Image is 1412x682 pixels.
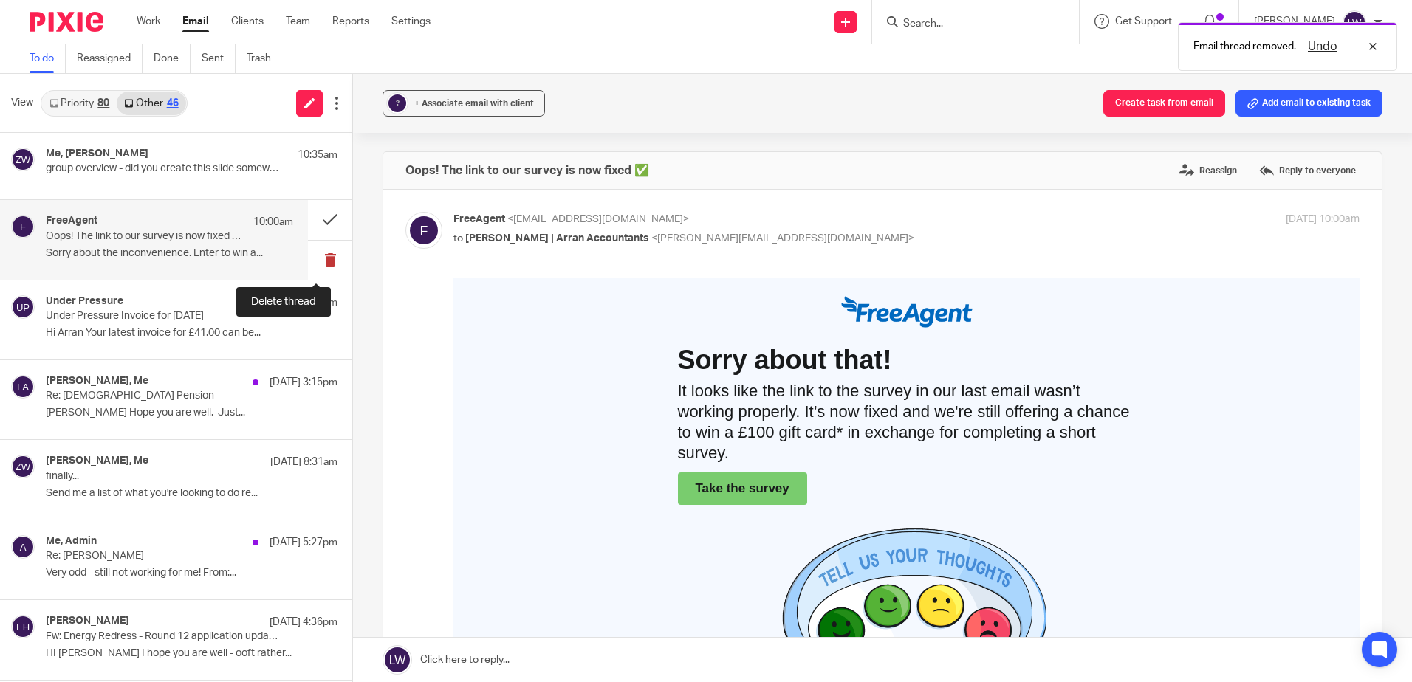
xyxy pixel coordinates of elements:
p: Email thread removed. [1193,39,1296,54]
h4: Under Pressure [46,295,123,308]
a: Take the survey [242,203,336,218]
button: ? + Associate email with client [383,90,545,117]
p: If you can spare a few minutes before [DATE], we're offering the chance to win a £100 Tremendous ... [225,571,682,606]
h4: Me, Admin [46,535,97,548]
p: [DATE] 3:15pm [270,375,337,390]
img: svg%3E [11,375,35,399]
p: Hi Arran Your latest invoice for £41.00 can be... [46,327,337,340]
h4: [PERSON_NAME], Me [46,375,148,387]
span: FreeAgent [453,214,505,224]
div: 80 [97,98,109,108]
a: Reassigned [77,44,143,73]
span: to [453,233,463,244]
p: 9:38am [304,295,337,310]
a: Reports [332,14,369,29]
div: 46 [167,98,179,108]
p: [DATE] 8:31am [270,455,337,469]
p: [DATE] 5:27pm [270,535,337,550]
a: Email [182,14,209,29]
p: We’re always trying to improve the experience of FreeAgent. Our user research team is looking for... [225,509,682,562]
p: group overview - did you create this slide somewhere - if yes could you update and send back for ... [46,162,279,175]
p: Very odd - still not working for me! From:... [46,567,337,579]
span: [PERSON_NAME] | Arran Accountants [465,233,649,244]
span: <[EMAIL_ADDRESS][DOMAIN_NAME]> [507,214,689,224]
p: Send me a list of what you're looking to do re... [46,487,337,500]
h4: [PERSON_NAME] [46,615,129,627]
a: Settings [391,14,431,29]
img: svg%3E [11,455,35,478]
span: + Associate email with client [414,99,534,108]
img: svg%3E [11,535,35,559]
img: Pixie [30,12,103,32]
img: svg%3E [11,215,35,238]
a: Clients [231,14,264,29]
h4: FreeAgent [46,215,97,227]
button: Create task from email [1103,90,1225,117]
label: Reply to everyone [1255,159,1360,182]
p: [DATE] 10:00am [1286,212,1360,227]
a: Team [286,14,310,29]
a: Other46 [117,92,185,115]
p: Sorry about the inconvenience. Enter to win a... [46,247,293,260]
h1: Sorry about that! [225,67,682,97]
a: Priority80 [42,92,117,115]
p: 10:00am [253,215,293,230]
div: ? [388,94,406,112]
a: Work [137,14,160,29]
span: View [11,95,33,111]
button: Add email to existing task [1235,90,1382,117]
span: <[PERSON_NAME][EMAIL_ADDRESS][DOMAIN_NAME]> [651,233,914,244]
p: 10:35am [298,148,337,162]
img: svg%3E [405,212,442,249]
img: svg%3E [1343,10,1366,34]
p: [PERSON_NAME] Hope you are well. Just... [46,407,337,419]
h4: It looks like the link to the survey in our last email wasn’t working properly. It’s now fixed an... [225,103,682,185]
img: FreeAgent [388,18,519,49]
p: [DATE] 4:36pm [270,615,337,630]
img: svg%3E [11,615,35,638]
h4: [PERSON_NAME], Me [46,455,148,467]
p: Fw: Energy Redress - Round 12 application update - FEL [GEOGRAPHIC_DATA] [46,630,279,643]
p: HI [PERSON_NAME] I hope you are well - ooft rather... [46,647,337,660]
p: If you're interested, please complete the survey below. [225,615,682,633]
h4: Oops! The link to our survey is now fixed ✅ [405,163,649,178]
img: svg%3E [11,295,35,319]
p: finally... [46,470,279,483]
img: svg%3E [11,148,35,171]
h4: Me, [PERSON_NAME] [46,148,148,160]
p: Oops! The link to our survey is now fixed ✅ [46,230,244,243]
a: Trash [247,44,282,73]
p: Re: [PERSON_NAME] [46,550,279,562]
button: Undo [1303,38,1342,55]
a: Sent [202,44,236,73]
p: Under Pressure Invoice for [DATE] [46,310,279,323]
p: Re: [DEMOGRAPHIC_DATA] Pension [46,390,279,402]
img: Illustration of a survey stand with smiley face buttons ranging from happy to sad with text readi... [225,244,682,473]
a: Done [154,44,191,73]
a: Take the survey [242,659,336,674]
label: Reassign [1176,159,1241,182]
a: To do [30,44,66,73]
